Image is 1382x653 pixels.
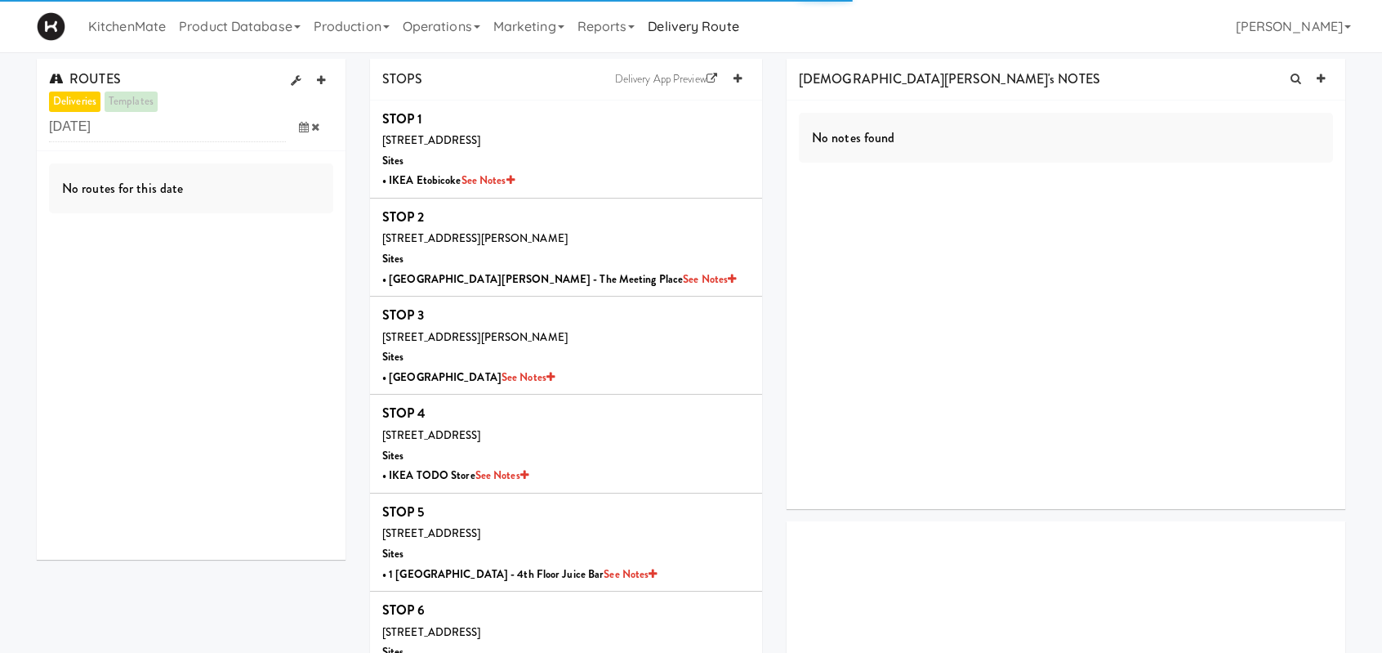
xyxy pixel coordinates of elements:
[382,131,750,151] div: [STREET_ADDRESS]
[382,448,404,463] b: Sites
[382,153,404,168] b: Sites
[382,467,528,483] b: • IKEA TODO Store
[382,524,750,544] div: [STREET_ADDRESS]
[683,271,736,287] a: See Notes
[37,12,65,41] img: Micromart
[49,92,100,112] a: deliveries
[382,369,555,385] b: • [GEOGRAPHIC_DATA]
[370,395,762,493] li: STOP 4[STREET_ADDRESS]Sites• IKEA TODO StoreSee Notes
[370,494,762,592] li: STOP 5[STREET_ADDRESS]Sites• 1 [GEOGRAPHIC_DATA] - 4th Floor Juice BarSee Notes
[382,426,750,446] div: [STREET_ADDRESS]
[382,208,425,226] b: STOP 2
[49,69,121,88] span: ROUTES
[382,503,425,521] b: STOP 5
[382,349,404,365] b: Sites
[382,306,425,324] b: STOP 3
[382,229,750,249] div: [STREET_ADDRESS][PERSON_NAME]
[475,467,528,483] a: See Notes
[382,172,515,188] b: • IKEA Etobicoke
[382,566,657,582] b: • 1 [GEOGRAPHIC_DATA] - 4th Floor Juice Bar
[370,297,762,395] li: STOP 3[STREET_ADDRESS][PERSON_NAME]Sites• [GEOGRAPHIC_DATA]See Notes
[461,172,515,188] a: See Notes
[370,101,762,199] li: STOP 1[STREET_ADDRESS]Sites• IKEA EtobicokeSee Notes
[382,251,404,266] b: Sites
[370,199,762,297] li: STOP 2[STREET_ADDRESS][PERSON_NAME]Sites• [GEOGRAPHIC_DATA][PERSON_NAME] - The Meeting PlaceSee N...
[105,92,158,112] a: templates
[382,271,736,287] b: • [GEOGRAPHIC_DATA][PERSON_NAME] - The Meeting Place
[607,67,725,92] a: Delivery App Preview
[49,163,333,214] div: No routes for this date
[502,369,555,385] a: See Notes
[799,113,1333,163] div: No notes found
[799,69,1100,88] span: [DEMOGRAPHIC_DATA][PERSON_NAME]'s NOTES
[382,328,750,348] div: [STREET_ADDRESS][PERSON_NAME]
[604,566,657,582] a: See Notes
[382,623,750,643] div: [STREET_ADDRESS]
[382,404,426,423] b: STOP 4
[382,546,404,561] b: Sites
[382,110,423,128] b: STOP 1
[382,69,423,88] span: STOPS
[382,601,426,619] b: STOP 6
